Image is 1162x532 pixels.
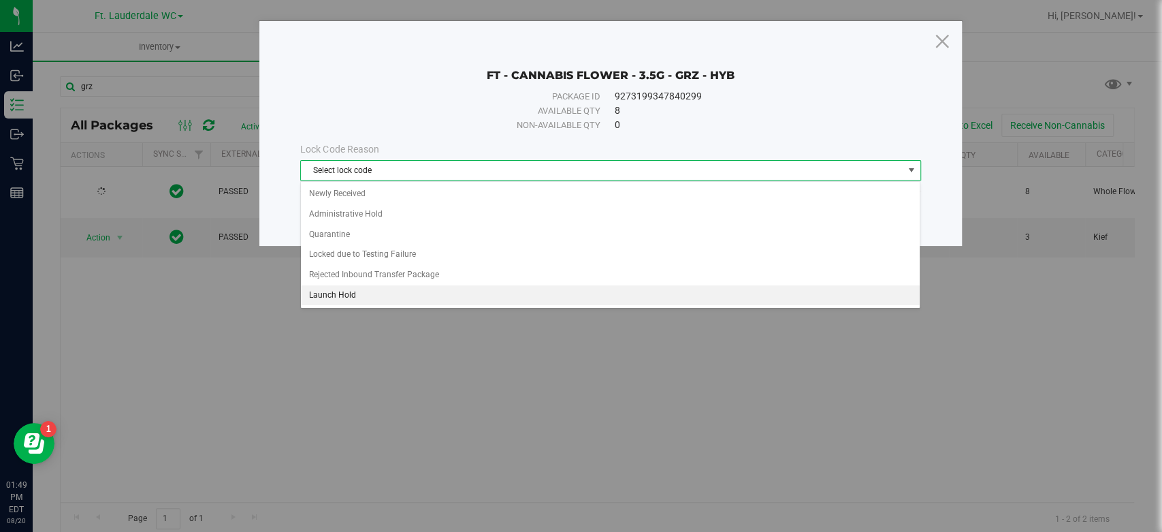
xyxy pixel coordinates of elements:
div: FT - CANNABIS FLOWER - 3.5G - GRZ - HYB [300,48,920,82]
span: Lock Code Reason [300,144,378,155]
div: 9273199347840299 [615,89,894,104]
div: Non-available qty [327,119,600,132]
li: Newly Received [301,184,920,204]
span: select [903,161,920,180]
div: 0 [615,118,894,132]
div: Package ID [327,90,600,104]
li: Launch Hold [301,285,920,306]
div: 8 [615,104,894,118]
span: Select lock code [301,161,903,180]
li: Locked due to Testing Failure [301,245,920,265]
li: Quarantine [301,225,920,245]
iframe: Resource center [14,423,54,464]
iframe: Resource center unread badge [40,421,57,437]
li: Administrative Hold [301,204,920,225]
li: Rejected Inbound Transfer Package [301,265,920,285]
div: Available qty [327,104,600,118]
